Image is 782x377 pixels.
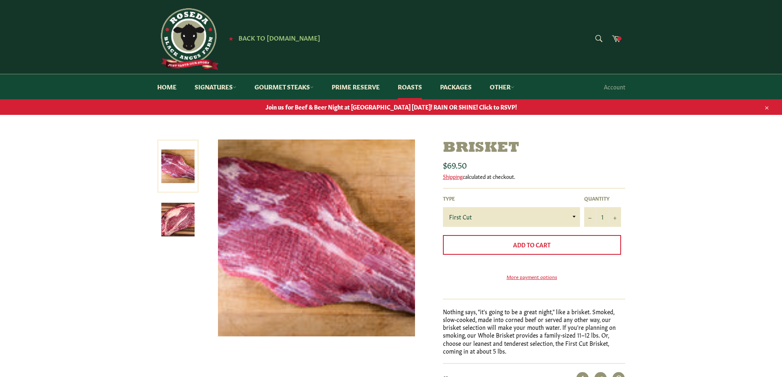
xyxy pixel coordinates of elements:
a: Home [149,74,185,99]
a: Roasts [390,74,430,99]
label: Type [443,195,580,202]
img: Roseda Beef [157,8,219,70]
img: Brisket [161,203,195,236]
button: Reduce item quantity by one [584,207,596,227]
button: Increase item quantity by one [609,207,621,227]
a: Account [600,75,629,99]
a: Gourmet Steaks [246,74,322,99]
a: ★ Back to [DOMAIN_NAME] [225,35,320,41]
h1: Brisket [443,139,625,157]
a: Other [482,74,523,99]
a: Shipping [443,172,463,180]
a: Packages [432,74,480,99]
div: calculated at checkout. [443,173,625,180]
a: More payment options [443,273,621,280]
img: Brisket [218,139,415,336]
label: Quantity [584,195,621,202]
button: Add to Cart [443,235,621,255]
a: Prime Reserve [323,74,388,99]
span: Add to Cart [513,240,550,249]
span: Back to [DOMAIN_NAME] [238,33,320,42]
span: $69.50 [443,159,467,170]
span: ★ [229,35,233,41]
p: Nothing says, "it's going to be a great night," like a brisket. Smoked, slow-cooked, made into co... [443,308,625,355]
a: Signatures [186,74,245,99]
